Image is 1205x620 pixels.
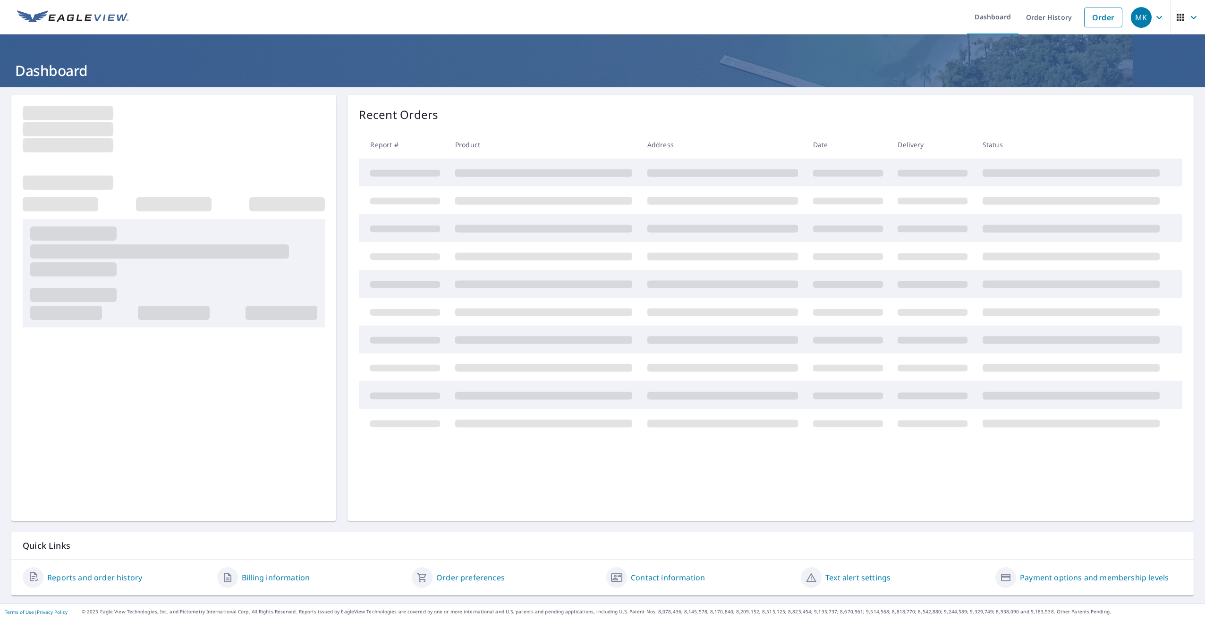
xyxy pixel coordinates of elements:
[806,131,891,159] th: Date
[47,572,142,583] a: Reports and order history
[242,572,310,583] a: Billing information
[640,131,806,159] th: Address
[359,131,448,159] th: Report #
[359,106,438,123] p: Recent Orders
[448,131,640,159] th: Product
[82,608,1200,615] p: © 2025 Eagle View Technologies, Inc. and Pictometry International Corp. All Rights Reserved. Repo...
[37,609,68,615] a: Privacy Policy
[17,10,128,25] img: EV Logo
[11,61,1194,80] h1: Dashboard
[825,572,891,583] a: Text alert settings
[631,572,705,583] a: Contact information
[5,609,34,615] a: Terms of Use
[5,609,68,615] p: |
[23,540,1182,552] p: Quick Links
[975,131,1167,159] th: Status
[1131,7,1152,28] div: MK
[1020,572,1169,583] a: Payment options and membership levels
[890,131,975,159] th: Delivery
[1084,8,1122,27] a: Order
[436,572,505,583] a: Order preferences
